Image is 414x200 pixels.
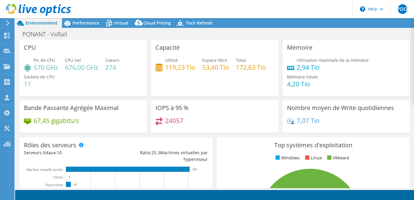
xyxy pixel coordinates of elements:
[274,155,300,161] li: Windows
[105,57,119,63] span: Coeurs
[152,150,160,155] span: 25.3
[398,4,407,14] span: PDO
[24,142,76,148] h3: Rôles des serveurs
[105,64,119,71] h4: 274
[297,117,320,124] h4: 7,07 Tio
[53,175,63,179] text: Virtuel
[155,44,180,51] h3: Capacité
[73,20,99,26] span: Performance
[34,117,79,124] h4: 67,45 gigabits/s
[236,57,246,63] span: Total
[360,6,365,12] svg: \n
[24,44,36,51] h3: CPU
[287,74,318,80] span: Mémoire totale
[26,168,63,172] tspan: Machine virtuelle invitée
[143,20,171,26] span: Cloud Pricing
[165,117,183,124] h4: 24057
[24,81,55,87] h4: 11
[304,155,322,161] li: Linux
[116,149,208,163] div: Ratio: Machines virtuelles par hyperviseur
[20,31,77,38] h1: PONANT - VxRail
[287,81,318,87] h4: 4,20 Tio
[186,20,213,26] span: Tech Refresh
[114,20,128,26] span: Virtual
[221,142,405,148] h3: Top systèmes d'exploitation
[297,64,369,71] h4: 2,94 Tio
[24,74,55,80] span: Sockets de CPU
[57,150,62,155] span: 10
[287,105,394,111] h3: Nombre moyen de Write quotidiennes
[65,57,81,63] span: CPU net
[155,105,189,111] h3: IOPS à 95 %
[74,183,77,186] text: 10
[202,57,227,63] span: Espace libre
[69,175,70,178] text: 0
[65,64,98,71] h4: 676,00 GHz
[165,64,195,71] h4: 119,23 Tio
[26,20,57,26] span: Environnement
[193,168,197,171] text: 253
[45,183,63,187] text: Hyperviseur
[24,149,116,156] div: Serveurs totaux:
[236,64,266,71] h4: 172,63 Tio
[326,155,349,161] li: VMware
[202,64,229,71] h4: 53,40 Tio
[34,64,58,71] h4: 570 GHz
[287,44,312,51] h3: Mémoire
[297,57,369,63] span: Utilisation maximale de la mémoire
[165,57,178,63] span: Utilisé
[34,57,55,63] span: Pic de CPU
[24,105,119,111] h3: Bande Passante Agrégée Maximal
